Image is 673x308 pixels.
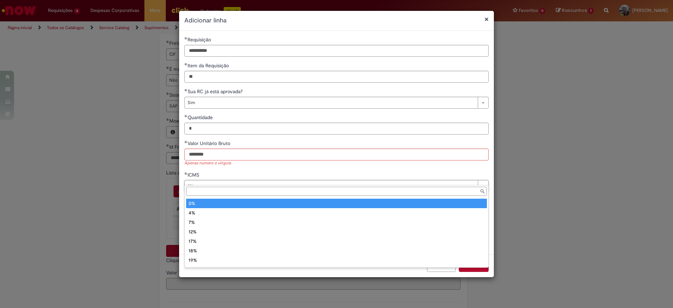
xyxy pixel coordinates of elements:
div: 12% [186,227,487,237]
div: 0% [186,199,487,208]
div: 4% [186,208,487,218]
div: 17% [186,237,487,246]
div: 19% [186,255,487,265]
ul: ICMS [185,197,488,267]
div: 20% [186,265,487,274]
div: 7% [186,218,487,227]
div: 18% [186,246,487,255]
